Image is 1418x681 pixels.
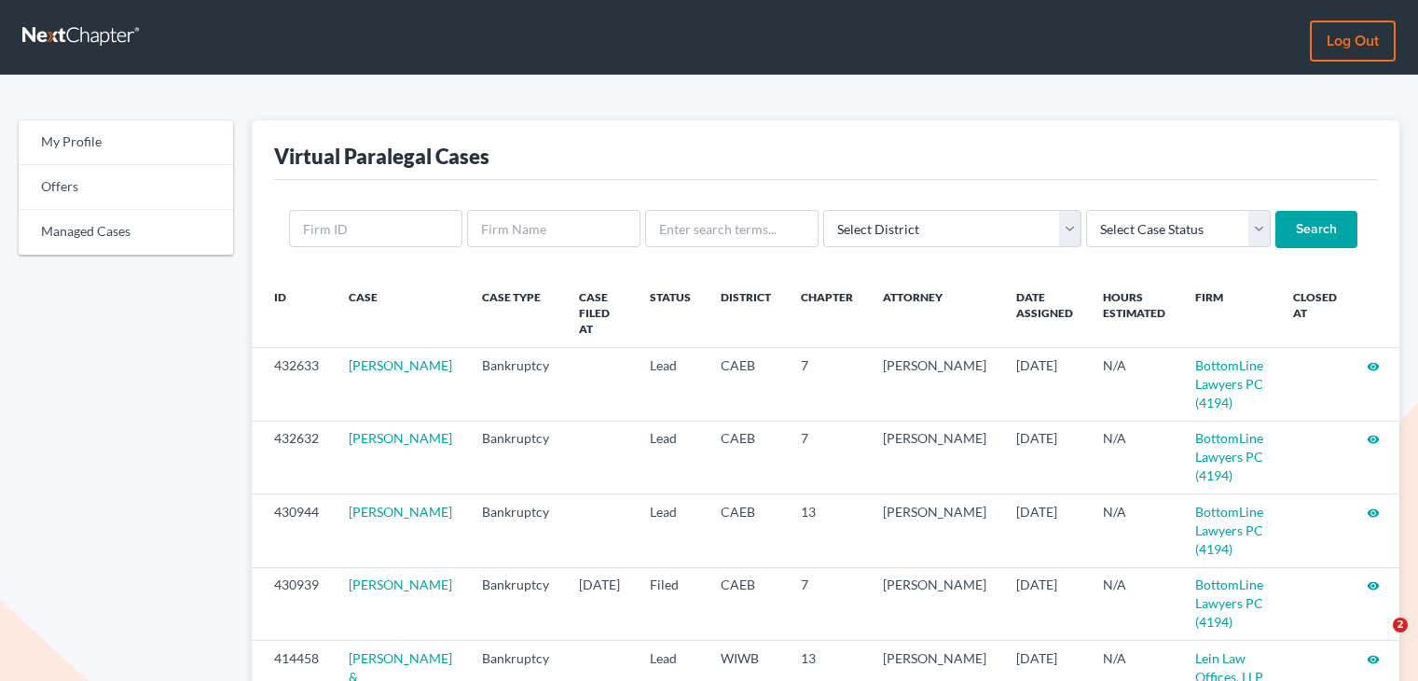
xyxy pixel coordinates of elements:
[635,494,706,567] td: Lead
[1001,494,1088,567] td: [DATE]
[19,165,233,210] a: Offers
[1001,278,1088,348] th: Date Assigned
[1088,348,1180,421] td: N/A
[786,348,868,421] td: 7
[1367,650,1380,666] a: visibility
[1393,618,1408,632] span: 2
[252,278,334,348] th: ID
[19,210,233,255] a: Managed Cases
[467,210,640,247] input: Firm Name
[706,278,786,348] th: District
[252,421,334,493] td: 432632
[252,567,334,640] td: 430939
[635,348,706,421] td: Lead
[564,567,635,640] td: [DATE]
[645,210,819,247] input: Enter search terms...
[706,348,786,421] td: CAEB
[1355,618,1399,662] iframe: Intercom live chat
[1367,579,1380,592] i: visibility
[868,421,1001,493] td: [PERSON_NAME]
[868,348,1001,421] td: [PERSON_NAME]
[786,567,868,640] td: 7
[349,430,452,446] a: [PERSON_NAME]
[868,494,1001,567] td: [PERSON_NAME]
[1088,421,1180,493] td: N/A
[274,143,489,170] div: Virtual Paralegal Cases
[349,577,452,592] a: [PERSON_NAME]
[1367,507,1380,520] i: visibility
[1367,357,1380,373] a: visibility
[289,210,462,247] input: Firm ID
[252,348,334,421] td: 432633
[1195,504,1263,557] a: BottomLine Lawyers PC (4194)
[19,120,233,165] a: My Profile
[1088,567,1180,640] td: N/A
[467,494,564,567] td: Bankruptcy
[1088,494,1180,567] td: N/A
[1195,577,1263,630] a: BottomLine Lawyers PC (4194)
[1001,421,1088,493] td: [DATE]
[252,494,334,567] td: 430944
[635,567,706,640] td: Filed
[1195,357,1263,410] a: BottomLine Lawyers PC (4194)
[1367,504,1380,520] a: visibility
[635,421,706,493] td: Lead
[1367,433,1380,446] i: visibility
[1367,577,1380,592] a: visibility
[1310,21,1396,62] a: Log out
[1195,430,1263,483] a: BottomLine Lawyers PC (4194)
[467,421,564,493] td: Bankruptcy
[868,278,1001,348] th: Attorney
[349,357,452,373] a: [PERSON_NAME]
[334,278,467,348] th: Case
[1275,211,1357,248] input: Search
[706,494,786,567] td: CAEB
[467,567,564,640] td: Bankruptcy
[1367,430,1380,446] a: visibility
[467,348,564,421] td: Bankruptcy
[564,278,635,348] th: Case Filed At
[1367,360,1380,373] i: visibility
[1001,348,1088,421] td: [DATE]
[706,567,786,640] td: CAEB
[706,421,786,493] td: CAEB
[635,278,706,348] th: Status
[786,421,868,493] td: 7
[349,504,452,520] a: [PERSON_NAME]
[1001,567,1088,640] td: [DATE]
[467,278,564,348] th: Case Type
[786,494,868,567] td: 13
[786,278,868,348] th: Chapter
[868,567,1001,640] td: [PERSON_NAME]
[1278,278,1352,348] th: Closed at
[1088,278,1180,348] th: Hours Estimated
[1180,278,1278,348] th: Firm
